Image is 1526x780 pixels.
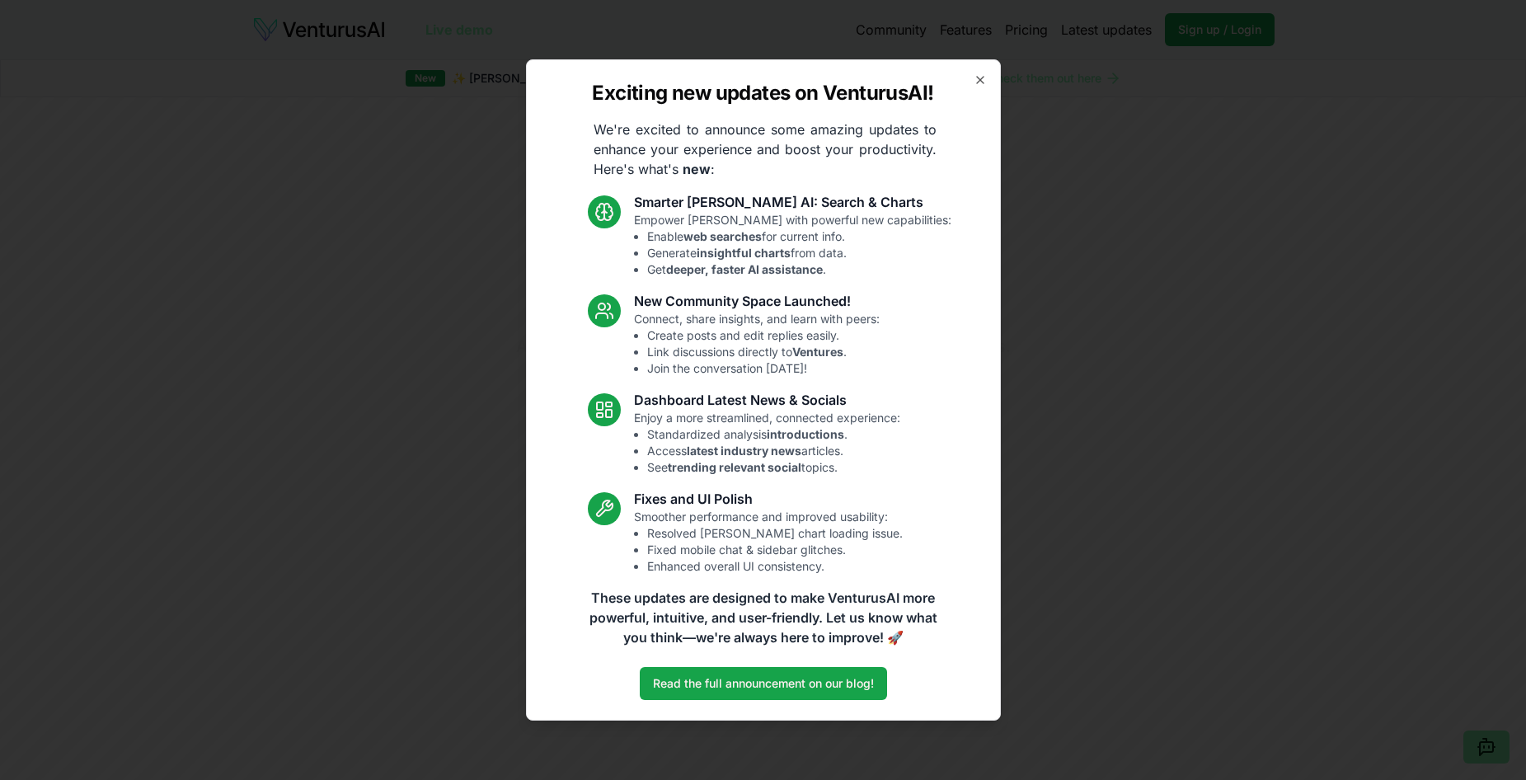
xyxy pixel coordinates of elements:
strong: Ventures [792,345,843,359]
li: Fixed mobile chat & sidebar glitches. [647,542,903,558]
strong: latest industry news [687,444,801,458]
li: Resolved [PERSON_NAME] chart loading issue. [647,525,903,542]
p: Connect, share insights, and learn with peers: [634,311,880,377]
li: Get . [647,261,951,278]
p: These updates are designed to make VenturusAI more powerful, intuitive, and user-friendly. Let us... [579,588,948,647]
li: Enhanced overall UI consistency. [647,558,903,575]
li: Access articles. [647,443,900,459]
h3: New Community Space Launched! [634,291,880,311]
strong: web searches [683,229,762,243]
a: Read the full announcement on our blog! [640,667,887,700]
p: We're excited to announce some amazing updates to enhance your experience and boost your producti... [580,120,950,179]
li: Create posts and edit replies easily. [647,327,880,344]
li: Enable for current info. [647,228,951,245]
li: Generate from data. [647,245,951,261]
strong: new [683,161,711,177]
h2: Exciting new updates on VenturusAI! [592,80,933,106]
h3: Fixes and UI Polish [634,489,903,509]
h3: Smarter [PERSON_NAME] AI: Search & Charts [634,192,951,212]
strong: trending relevant social [668,460,801,474]
p: Enjoy a more streamlined, connected experience: [634,410,900,476]
li: Standardized analysis . [647,426,900,443]
strong: deeper, faster AI assistance [666,262,823,276]
strong: introductions [767,427,844,441]
h3: Dashboard Latest News & Socials [634,390,900,410]
p: Empower [PERSON_NAME] with powerful new capabilities: [634,212,951,278]
li: See topics. [647,459,900,476]
p: Smoother performance and improved usability: [634,509,903,575]
li: Join the conversation [DATE]! [647,360,880,377]
strong: insightful charts [697,246,791,260]
li: Link discussions directly to . [647,344,880,360]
